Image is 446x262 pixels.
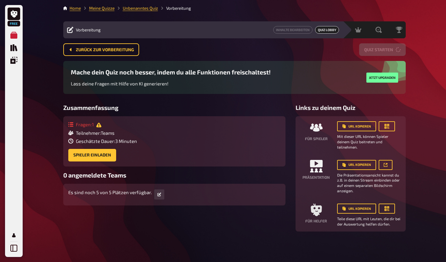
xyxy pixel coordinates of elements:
p: Es sind noch 5 von 5 Plätzen verfügbar. [68,189,152,196]
li: Home [70,5,81,11]
span: Teilnehmer : Teams [76,130,115,136]
a: Home [70,6,81,11]
li: Vorbereitung [158,5,191,11]
h3: Zusammenfassung [63,104,285,111]
h3: Mache dein Quiz noch besser, indem du alle Funktionen freischaltest! [71,68,271,76]
a: Einblendungen [8,54,20,67]
li: Unbenanntes Quiz [115,5,158,11]
a: Meine Quizze [89,6,115,11]
span: Zurück zur Vorbereitung [76,48,134,52]
h4: Für Helfer [305,219,327,223]
a: Meine Quizze [8,29,20,41]
a: Quiz Sammlung [8,41,20,54]
span: Vorbereitung [76,27,101,32]
h4: Für Spieler [305,136,328,141]
a: Unbenanntes Quiz [123,6,158,11]
span: Free [8,22,20,25]
h3: 0 angemeldete Teams [63,172,285,179]
button: Quiz starten [359,43,406,56]
button: URL kopieren [337,121,376,131]
li: Meine Quizze [81,5,115,11]
button: Spieler einladen [68,149,116,161]
small: Die Präsentationsansicht kannst du z.B. in deinen Stream einbinden oder auf einem separaten Bilds... [337,172,401,194]
small: Mit dieser URL können Spieler deinem Quiz beitreten und teilnehmen. [337,134,401,150]
button: Jetzt upgraden [366,73,398,83]
div: Fragen : 1 [68,121,137,127]
button: Zurück zur Vorbereitung [63,43,139,56]
span: Geschätzte Dauer : 3 Minuten [76,138,137,144]
a: Mein Konto [8,229,20,242]
h3: Links zu deinem Quiz [296,104,406,111]
button: URL kopieren [337,160,376,170]
a: Inhalte Bearbeiten [273,26,313,34]
span: Lass deine Fragen mit Hilfe von KI generieren! [71,81,168,86]
button: URL kopieren [337,204,376,214]
span: Quiz Lobby [315,26,339,34]
h4: Präsentation [302,175,330,179]
small: Teile diese URL mit Leuten, die dir bei der Auswertung helfen dürfen. [337,216,401,227]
